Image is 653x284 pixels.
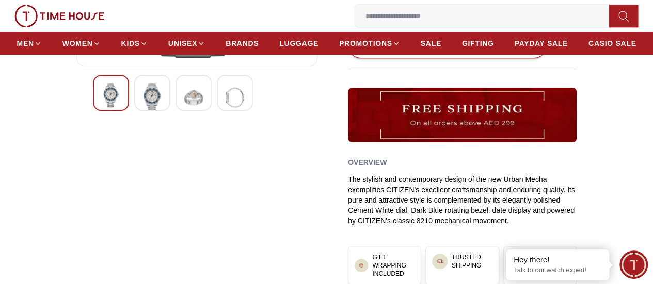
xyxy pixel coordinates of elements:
[514,34,567,53] a: PAYDAY SALE
[168,38,197,48] span: UNISEX
[168,34,205,53] a: UNISEX
[14,5,104,27] img: ...
[17,34,42,53] a: MEN
[279,34,318,53] a: LUGGAGE
[421,34,441,53] a: SALE
[462,34,494,53] a: GIFTING
[121,38,140,48] span: KIDS
[62,34,101,53] a: WOMEN
[279,38,318,48] span: LUGGAGE
[226,83,244,111] img: MECHANICAL MEN - NJ0171-81A
[436,258,443,264] img: ...
[514,266,601,275] p: Talk to our watch expert!
[421,38,441,48] span: SALE
[514,255,601,265] div: Hey there!
[62,38,93,48] span: WOMEN
[514,38,567,48] span: PAYDAY SALE
[102,83,120,107] img: MECHANICAL MEN - NJ0171-81A
[462,38,494,48] span: GIFTING
[588,38,636,48] span: CASIO SALE
[359,263,364,268] img: ...
[339,34,400,53] a: PROMOTIONS
[619,250,648,279] div: Chat Widget
[226,34,259,53] a: BRANDS
[348,174,577,226] div: The stylish and contemporary design of the new Urban Mecha exemplifies CITIZEN's excellent crafts...
[588,34,636,53] a: CASIO SALE
[226,38,259,48] span: BRANDS
[184,83,203,111] img: MECHANICAL MEN - NJ0171-81A
[452,253,492,270] h3: TRUSTED SHIPPING
[372,253,415,278] h3: GIFT WRAPPING INCLUDED
[348,88,577,142] img: ...
[121,34,148,53] a: KIDS
[339,38,392,48] span: PROMOTIONS
[17,38,34,48] span: MEN
[348,155,387,170] h2: Overview
[143,83,162,111] img: MECHANICAL MEN - NJ0171-81A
